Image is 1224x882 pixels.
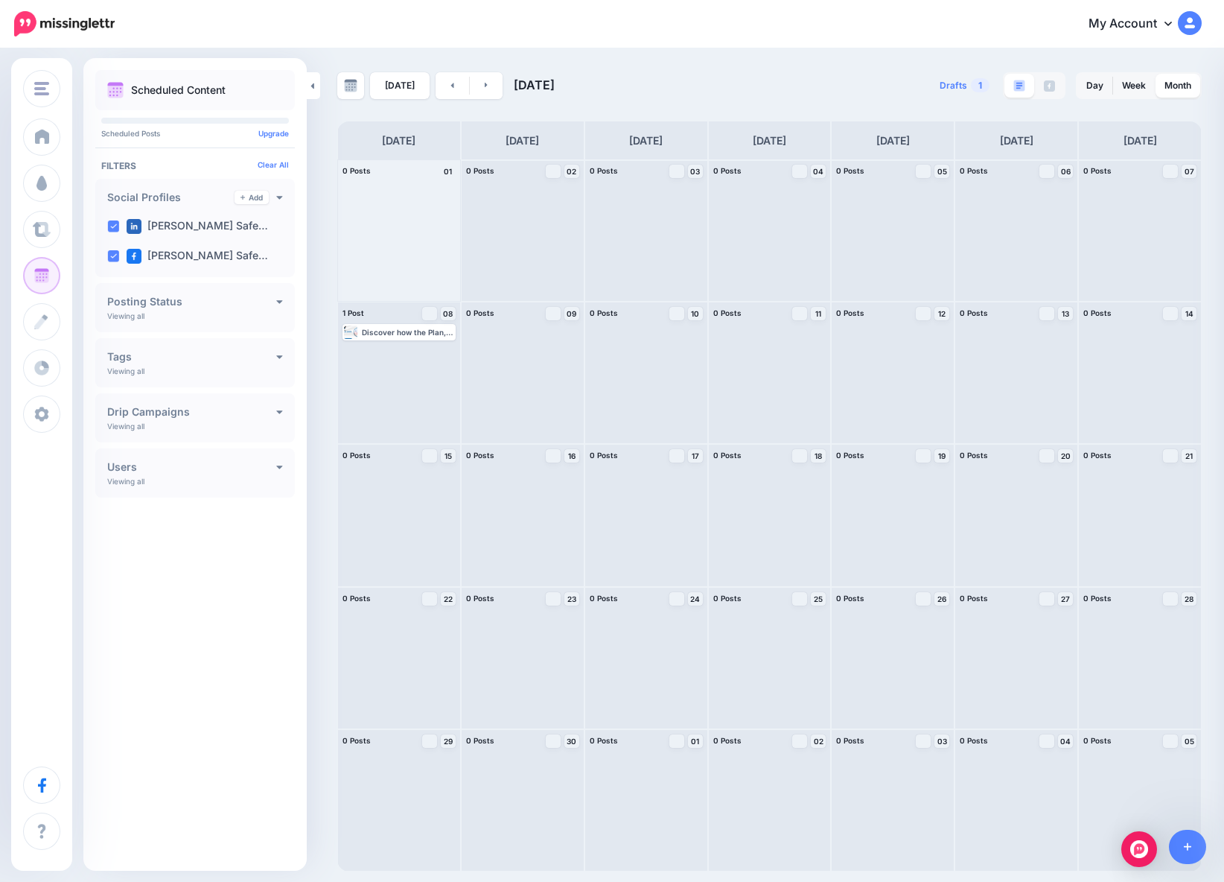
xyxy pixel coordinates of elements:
[258,129,289,138] a: Upgrade
[688,592,703,606] a: 24
[753,132,786,150] h4: [DATE]
[564,592,579,606] a: 23
[811,735,826,748] a: 02
[344,79,357,92] img: calendar-grey-darker.png
[342,308,364,317] span: 1 Post
[713,451,742,460] span: 0 Posts
[342,451,371,460] span: 0 Posts
[127,249,268,264] label: [PERSON_NAME] Safe…
[441,735,456,748] a: 29
[1062,310,1069,317] span: 13
[934,165,949,178] a: 05
[713,308,742,317] span: 0 Posts
[590,594,618,603] span: 0 Posts
[590,166,618,175] span: 0 Posts
[934,592,949,606] a: 26
[690,168,700,175] span: 03
[568,452,576,460] span: 16
[692,452,699,460] span: 17
[691,310,699,317] span: 10
[1077,74,1112,98] a: Day
[971,78,989,92] span: 1
[960,308,988,317] span: 0 Posts
[690,595,700,603] span: 24
[342,594,371,603] span: 0 Posts
[938,452,946,460] span: 19
[811,307,826,320] a: 11
[567,737,576,745] span: 30
[815,452,822,460] span: 18
[444,595,453,603] span: 22
[590,736,618,745] span: 0 Posts
[960,451,988,460] span: 0 Posts
[1058,735,1073,748] a: 04
[107,192,235,203] h4: Social Profiles
[688,735,703,748] a: 01
[691,737,699,745] span: 01
[836,308,864,317] span: 0 Posts
[1185,310,1193,317] span: 14
[382,132,415,150] h4: [DATE]
[811,449,826,463] a: 18
[713,166,742,175] span: 0 Posts
[813,168,823,175] span: 04
[506,132,539,150] h4: [DATE]
[1185,452,1193,460] span: 21
[934,449,949,463] a: 19
[937,737,947,745] span: 03
[1058,592,1073,606] a: 27
[931,72,998,99] a: Drafts1
[1182,307,1196,320] a: 14
[127,219,268,234] label: [PERSON_NAME] Safe…
[564,307,579,320] a: 09
[1123,132,1157,150] h4: [DATE]
[466,308,494,317] span: 0 Posts
[441,165,456,178] h4: 01
[811,592,826,606] a: 25
[1185,168,1194,175] span: 07
[836,451,864,460] span: 0 Posts
[1182,592,1196,606] a: 28
[14,11,115,37] img: Missinglettr
[1061,452,1071,460] span: 20
[34,82,49,95] img: menu.png
[814,737,823,745] span: 02
[567,595,576,603] span: 23
[107,311,144,320] p: Viewing all
[938,310,946,317] span: 12
[258,160,289,169] a: Clear All
[836,166,864,175] span: 0 Posts
[107,296,276,307] h4: Posting Status
[934,307,949,320] a: 12
[564,165,579,178] a: 02
[1182,165,1196,178] a: 07
[444,452,452,460] span: 15
[1060,737,1071,745] span: 04
[342,166,371,175] span: 0 Posts
[441,592,456,606] a: 22
[1083,451,1112,460] span: 0 Posts
[713,594,742,603] span: 0 Posts
[107,367,144,375] p: Viewing all
[1058,449,1073,463] a: 20
[127,219,141,234] img: linkedin-square.png
[441,307,456,320] a: 08
[564,449,579,463] a: 16
[629,132,663,150] h4: [DATE]
[1083,736,1112,745] span: 0 Posts
[567,310,576,317] span: 09
[441,449,456,463] a: 15
[444,737,453,745] span: 29
[1083,166,1112,175] span: 0 Posts
[1182,735,1196,748] a: 05
[688,165,703,178] a: 03
[1182,449,1196,463] a: 21
[836,736,864,745] span: 0 Posts
[960,166,988,175] span: 0 Posts
[937,168,947,175] span: 05
[127,249,141,264] img: facebook-square.png
[1058,165,1073,178] a: 06
[590,308,618,317] span: 0 Posts
[1083,308,1112,317] span: 0 Posts
[466,736,494,745] span: 0 Posts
